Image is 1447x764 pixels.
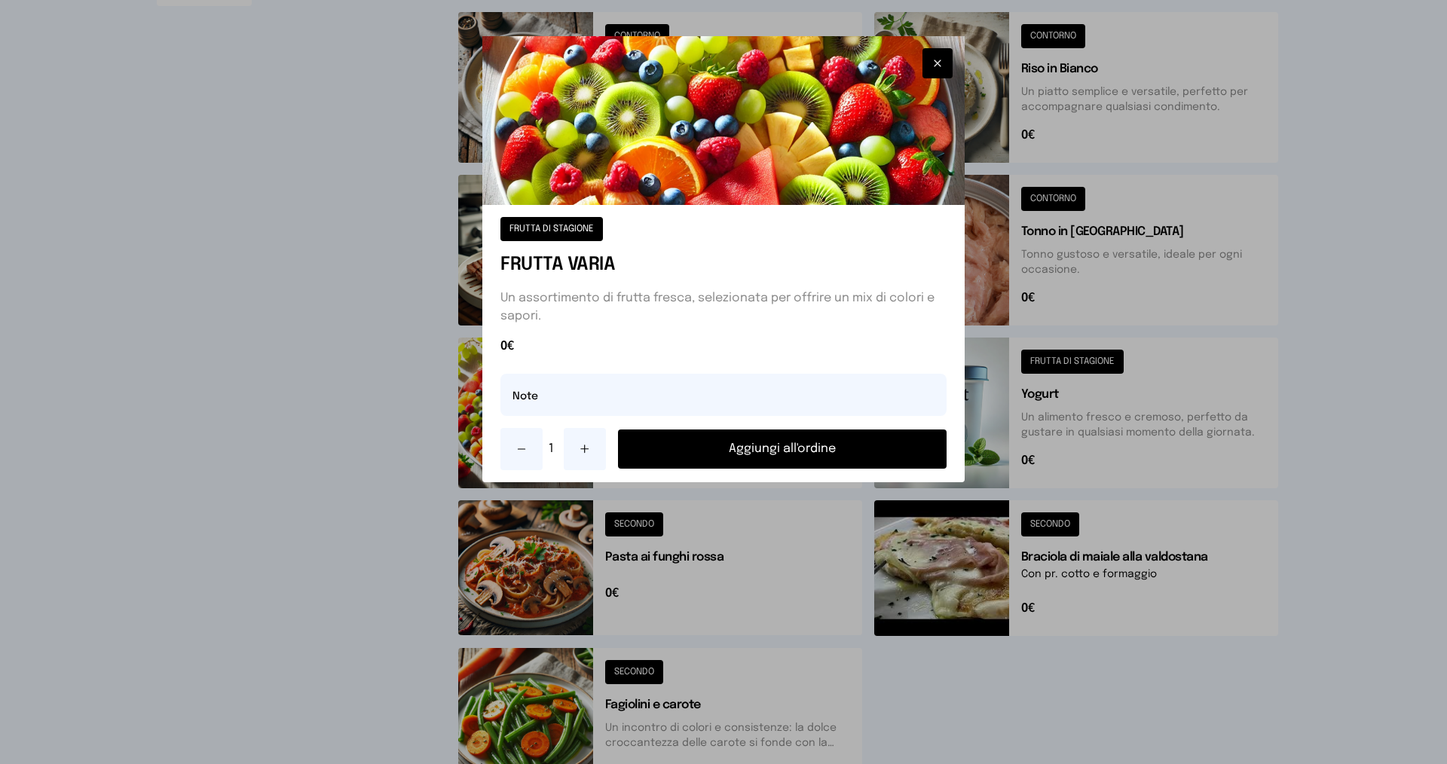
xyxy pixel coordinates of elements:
[500,338,947,356] span: 0€
[549,440,558,458] span: 1
[500,289,947,325] p: Un assortimento di frutta fresca, selezionata per offrire un mix di colori e sapori.
[618,429,947,469] button: Aggiungi all'ordine
[482,36,965,205] img: FRUTTA VARIA
[500,253,947,277] h1: FRUTTA VARIA
[500,217,603,241] button: FRUTTA DI STAGIONE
